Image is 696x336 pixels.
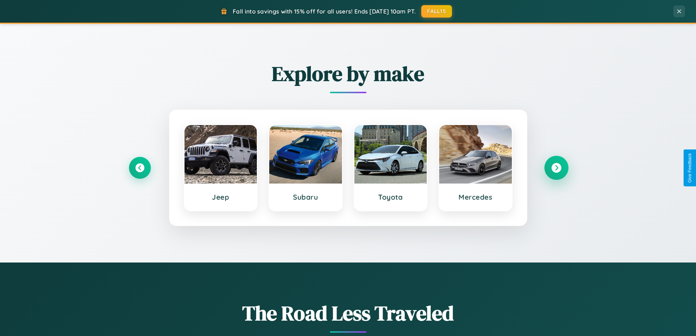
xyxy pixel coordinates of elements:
[362,193,420,201] h3: Toyota
[277,193,335,201] h3: Subaru
[233,8,416,15] span: Fall into savings with 15% off for all users! Ends [DATE] 10am PT.
[687,153,692,183] div: Give Feedback
[421,5,452,18] button: FALL15
[129,299,567,327] h1: The Road Less Traveled
[192,193,250,201] h3: Jeep
[446,193,505,201] h3: Mercedes
[129,60,567,88] h2: Explore by make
